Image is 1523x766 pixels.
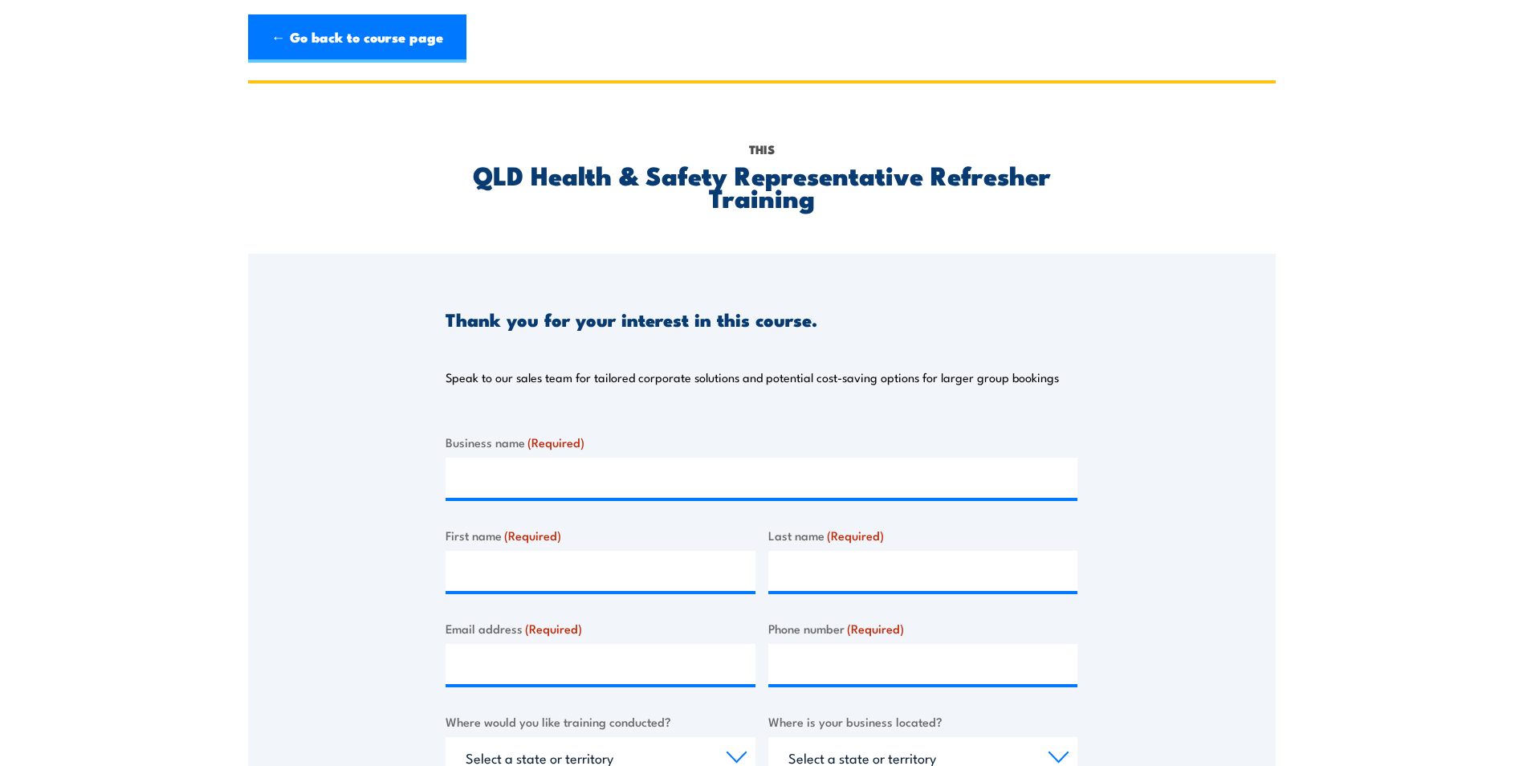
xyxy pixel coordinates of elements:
label: Where would you like training conducted? [446,712,755,731]
label: Email address [446,619,755,638]
span: (Required) [527,433,584,450]
span: (Required) [525,619,582,637]
span: (Required) [504,526,561,544]
label: First name [446,526,755,544]
h2: QLD Health & Safety Representative Refresher Training [446,163,1077,208]
label: Business name [446,433,1077,451]
label: Last name [768,526,1078,544]
label: Phone number [768,619,1078,638]
p: Speak to our sales team for tailored corporate solutions and potential cost-saving options for la... [446,369,1059,385]
a: ← Go back to course page [248,14,466,63]
label: Where is your business located? [768,712,1078,731]
p: This [446,141,1077,158]
span: (Required) [827,526,884,544]
span: (Required) [847,619,904,637]
h3: Thank you for your interest in this course. [446,310,817,328]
